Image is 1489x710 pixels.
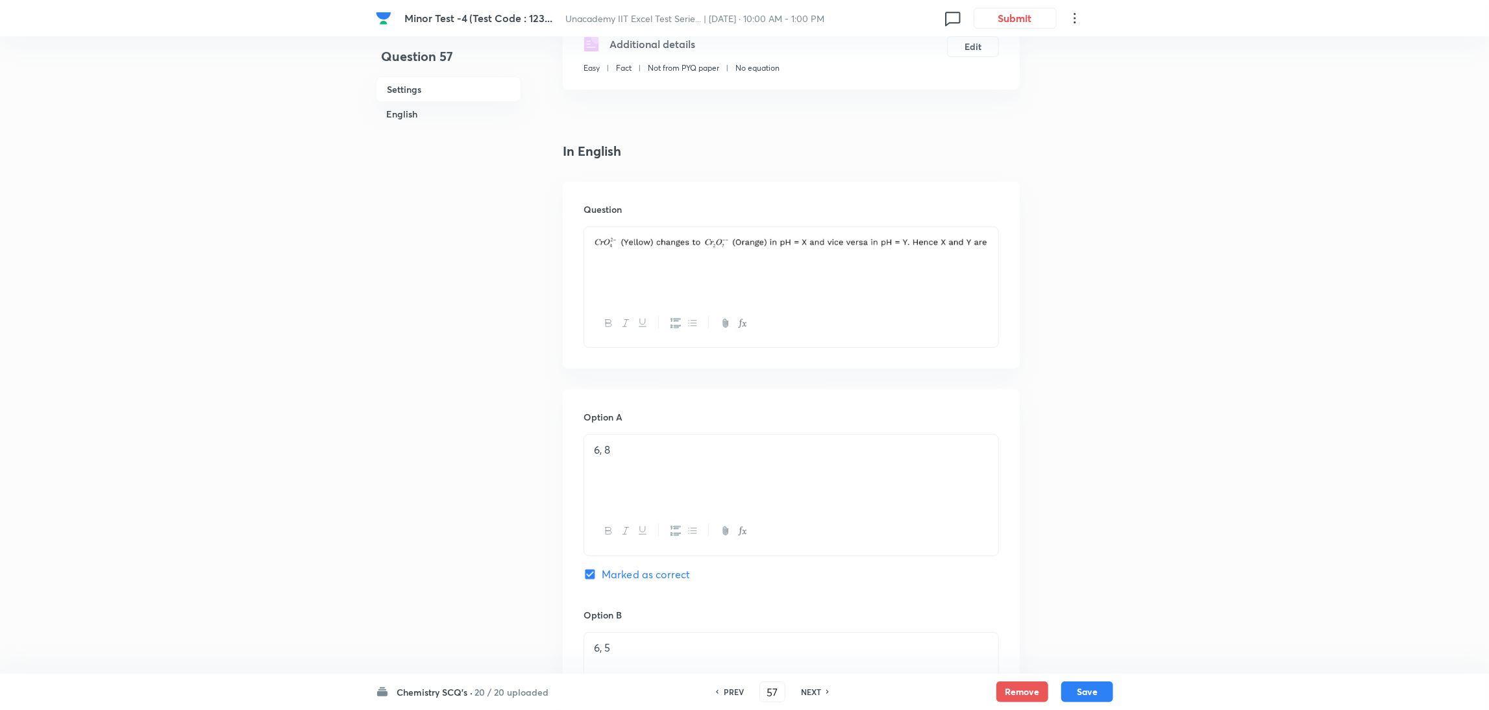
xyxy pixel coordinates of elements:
[376,77,521,102] h6: Settings
[376,10,394,26] a: Company Logo
[584,36,599,52] img: questionDetails.svg
[594,235,989,249] img: 30-08-25-12:27:14-PM
[584,410,999,424] h6: Option A
[648,62,719,74] p: Not from PYQ paper
[404,11,553,25] span: Minor Test -4 (Test Code : 123...
[594,641,989,655] p: 6, 5
[397,685,473,699] h6: Chemistry SCQ's ·
[376,10,391,26] img: Company Logo
[584,608,999,622] h6: Option B
[735,62,780,74] p: No equation
[566,12,825,25] span: Unacademy IIT Excel Test Serie... | [DATE] · 10:00 AM - 1:00 PM
[996,681,1048,702] button: Remove
[974,8,1057,29] button: Submit
[584,62,600,74] p: Easy
[563,141,1020,161] h4: In English
[616,62,632,74] p: Fact
[609,36,695,52] h5: Additional details
[594,443,989,458] p: 6, 8
[474,685,548,699] h6: 20 / 20 uploaded
[1061,681,1113,702] button: Save
[376,102,521,126] h6: English
[602,567,691,582] span: Marked as correct
[947,36,999,57] button: Edit
[724,686,744,698] h6: PREV
[801,686,821,698] h6: NEXT
[376,47,521,77] h4: Question 57
[584,202,999,216] h6: Question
